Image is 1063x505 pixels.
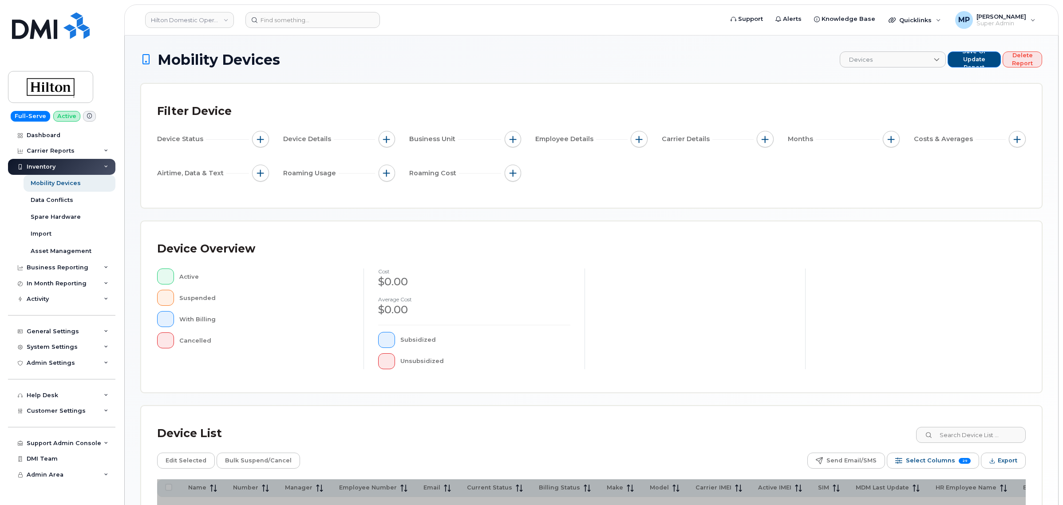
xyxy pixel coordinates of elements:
[179,332,350,348] div: Cancelled
[283,134,334,144] span: Device Details
[1024,466,1056,498] iframe: Messenger Launcher
[916,427,1026,443] input: Search Device List ...
[217,453,300,469] button: Bulk Suspend/Cancel
[1003,51,1042,67] button: Delete Report
[157,237,255,260] div: Device Overview
[906,454,955,467] span: Select Columns
[788,134,816,144] span: Months
[378,296,570,302] h4: Average cost
[378,274,570,289] div: $0.00
[959,458,971,464] span: 29
[998,454,1017,467] span: Export
[283,169,339,178] span: Roaming Usage
[179,290,350,306] div: Suspended
[378,302,570,317] div: $0.00
[157,100,232,123] div: Filter Device
[179,311,350,327] div: With Billing
[914,134,976,144] span: Costs & Averages
[157,453,215,469] button: Edit Selected
[887,453,979,469] button: Select Columns 29
[662,134,712,144] span: Carrier Details
[807,453,885,469] button: Send Email/SMS
[378,268,570,274] h4: cost
[400,332,570,348] div: Subsidized
[157,134,206,144] span: Device Status
[948,51,1001,67] button: Save or Update Report
[981,453,1026,469] button: Export
[826,454,877,467] span: Send Email/SMS
[225,454,292,467] span: Bulk Suspend/Cancel
[179,268,350,284] div: Active
[535,134,596,144] span: Employee Details
[409,169,459,178] span: Roaming Cost
[400,353,570,369] div: Unsubsidized
[956,47,993,72] span: Save or Update Report
[409,134,458,144] span: Business Unit
[1011,51,1034,68] span: Delete Report
[157,169,226,178] span: Airtime, Data & Text
[157,422,222,445] div: Device List
[158,52,280,67] span: Mobility Devices
[166,454,206,467] span: Edit Selected
[840,52,935,68] span: Devices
